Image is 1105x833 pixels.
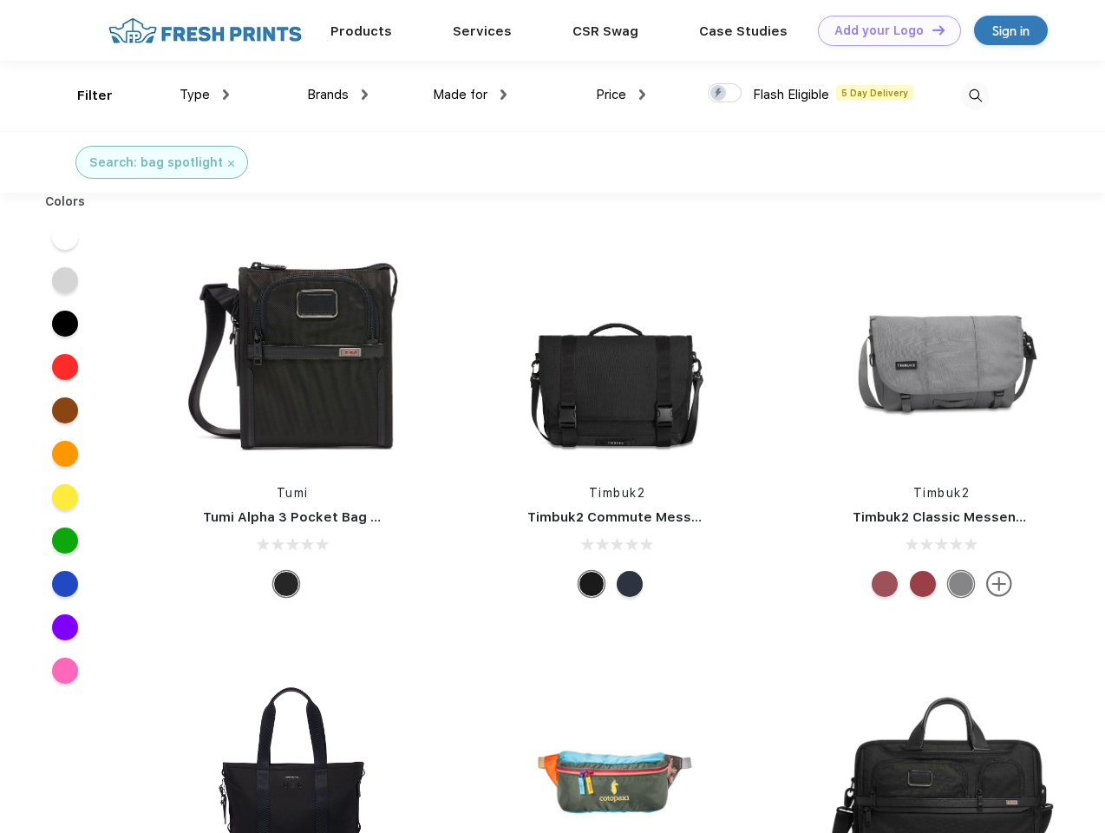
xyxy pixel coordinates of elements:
img: func=resize&h=266 [501,236,732,467]
img: func=resize&h=266 [177,236,408,467]
span: Brands [307,87,349,102]
img: more.svg [986,571,1012,597]
a: Tumi [277,486,309,500]
div: Sign in [992,21,1030,41]
span: Flash Eligible [753,87,829,102]
div: Eco Collegiate Red [872,571,898,597]
div: Filter [77,86,113,106]
img: filter_cancel.svg [228,161,234,167]
a: Products [330,23,392,39]
span: Price [596,87,626,102]
a: Timbuk2 Classic Messenger Bag [853,509,1068,525]
a: Sign in [974,16,1048,45]
img: dropdown.png [500,89,507,100]
div: Black [273,571,299,597]
img: dropdown.png [362,89,368,100]
img: dropdown.png [223,89,229,100]
a: Timbuk2 Commute Messenger Bag [527,509,760,525]
img: desktop_search.svg [961,82,990,110]
div: Colors [32,193,99,211]
img: dropdown.png [639,89,645,100]
div: Eco Gunmetal [948,571,974,597]
span: 5 Day Delivery [836,85,913,101]
div: Add your Logo [834,23,924,38]
img: fo%20logo%202.webp [103,16,307,46]
a: Timbuk2 [589,486,646,500]
span: Type [180,87,210,102]
a: Tumi Alpha 3 Pocket Bag Small [203,509,406,525]
div: Eco Nautical [617,571,643,597]
div: Eco Black [579,571,605,597]
div: Search: bag spotlight [89,154,223,172]
div: Eco Bookish [910,571,936,597]
img: func=resize&h=266 [827,236,1057,467]
img: DT [932,25,945,35]
span: Made for [433,87,487,102]
a: Timbuk2 [913,486,971,500]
